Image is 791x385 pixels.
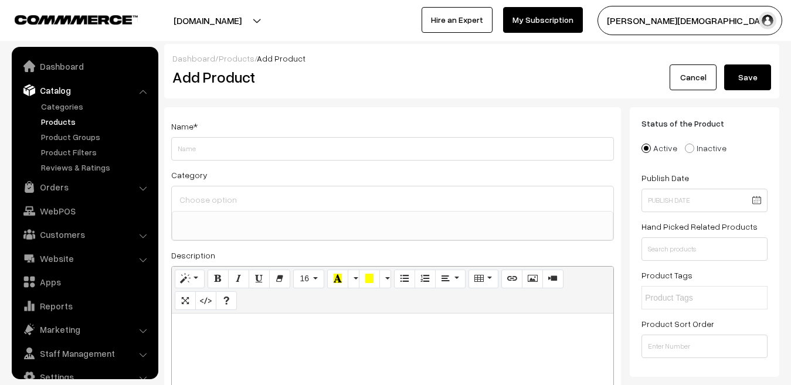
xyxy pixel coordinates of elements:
a: Staff Management [15,343,154,364]
label: Category [171,169,208,181]
input: Choose option [176,191,609,208]
a: Product Groups [38,131,154,143]
a: My Subscription [503,7,583,33]
div: / / [172,52,771,64]
button: Unordered list (CTRL+SHIFT+NUM7) [394,270,415,288]
a: Products [38,115,154,128]
input: Search products [641,237,768,261]
button: Bold (CTRL+B) [208,270,229,288]
label: Product Tags [641,269,692,281]
a: Orders [15,176,154,197]
a: WebPOS [15,200,154,222]
a: Reports [15,295,154,316]
span: 16 [300,274,309,283]
label: Publish Date [641,172,689,184]
img: user [759,12,776,29]
button: [PERSON_NAME][DEMOGRAPHIC_DATA] [598,6,782,35]
a: Products [219,53,254,63]
button: Font Size [293,270,324,288]
a: Dashboard [15,56,154,77]
a: Website [15,248,154,269]
img: COMMMERCE [15,15,138,24]
a: Marketing [15,319,154,340]
h2: Add Product [172,68,617,86]
label: Hand Picked Related Products [641,220,758,233]
span: Add Product [257,53,305,63]
a: Apps [15,271,154,292]
button: Table [469,270,498,288]
a: Dashboard [172,53,215,63]
button: More Color [348,270,359,288]
a: Customers [15,224,154,245]
a: Catalog [15,80,154,101]
button: Link (CTRL+K) [501,270,522,288]
input: Product Tags [645,292,748,304]
button: Paragraph [435,270,465,288]
input: Publish Date [641,189,768,212]
label: Active [641,142,677,154]
a: Cancel [670,64,717,90]
button: Remove Font Style (CTRL+\) [269,270,290,288]
button: More Color [379,270,391,288]
input: Enter Number [641,335,768,358]
button: Save [724,64,771,90]
button: Underline (CTRL+U) [249,270,270,288]
a: COMMMERCE [15,12,117,26]
button: Help [216,291,237,310]
button: Style [175,270,205,288]
button: Background Color [359,270,380,288]
span: Status of the Product [641,118,738,128]
a: Reviews & Ratings [38,161,154,173]
label: Product Sort Order [641,318,714,330]
button: Italic (CTRL+I) [228,270,249,288]
button: Recent Color [327,270,348,288]
button: Picture [522,270,543,288]
a: Product Filters [38,146,154,158]
button: Full Screen [175,291,196,310]
input: Name [171,137,614,161]
a: Categories [38,100,154,113]
label: Description [171,249,215,261]
button: Ordered list (CTRL+SHIFT+NUM8) [415,270,436,288]
button: Video [542,270,563,288]
button: [DOMAIN_NAME] [133,6,283,35]
label: Name [171,120,198,132]
label: Inactive [685,142,727,154]
button: Code View [195,291,216,310]
a: Hire an Expert [422,7,493,33]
